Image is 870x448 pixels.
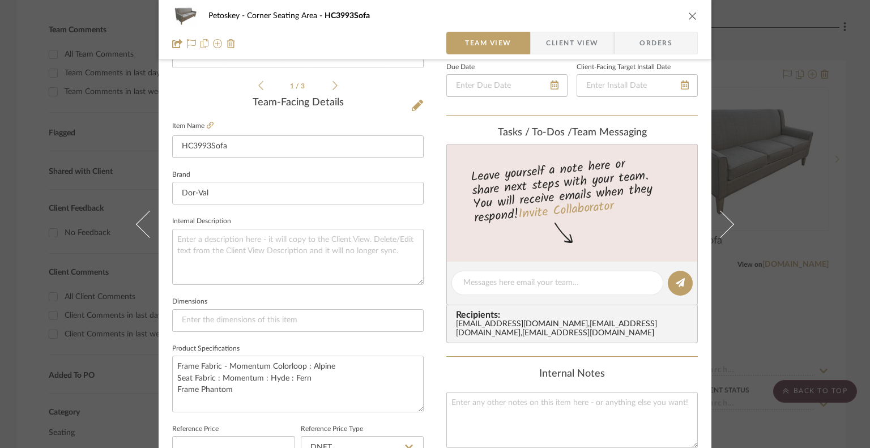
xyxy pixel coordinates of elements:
[172,219,231,224] label: Internal Description
[446,65,475,70] label: Due Date
[172,97,424,109] div: Team-Facing Details
[627,32,685,54] span: Orders
[208,12,247,20] span: Petoskey
[498,127,572,138] span: Tasks / To-Dos /
[172,299,207,305] label: Dimensions
[546,32,598,54] span: Client View
[688,11,698,21] button: close
[301,426,363,432] label: Reference Price Type
[172,346,240,352] label: Product Specifications
[518,197,615,225] a: Invite Collaborator
[577,74,698,97] input: Enter Install Date
[446,127,698,139] div: team Messaging
[445,152,700,228] div: Leave yourself a note here or share next steps with your team. You will receive emails when they ...
[172,309,424,332] input: Enter the dimensions of this item
[577,65,671,70] label: Client-Facing Target Install Date
[172,426,219,432] label: Reference Price
[446,74,568,97] input: Enter Due Date
[227,39,236,48] img: Remove from project
[456,310,693,320] span: Recipients:
[247,12,325,20] span: Corner Seating Area
[172,172,190,178] label: Brand
[301,83,306,89] span: 3
[172,5,199,27] img: 4a1e29df-98a0-4314-93ac-e4f1253fc6f8_48x40.jpg
[172,135,424,158] input: Enter Item Name
[325,12,370,20] span: HC3993Sofa
[290,83,296,89] span: 1
[456,320,693,338] div: [EMAIL_ADDRESS][DOMAIN_NAME] , [EMAIL_ADDRESS][DOMAIN_NAME] , [EMAIL_ADDRESS][DOMAIN_NAME]
[465,32,511,54] span: Team View
[172,182,424,204] input: Enter Brand
[172,121,214,131] label: Item Name
[446,368,698,381] div: Internal Notes
[296,83,301,89] span: /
